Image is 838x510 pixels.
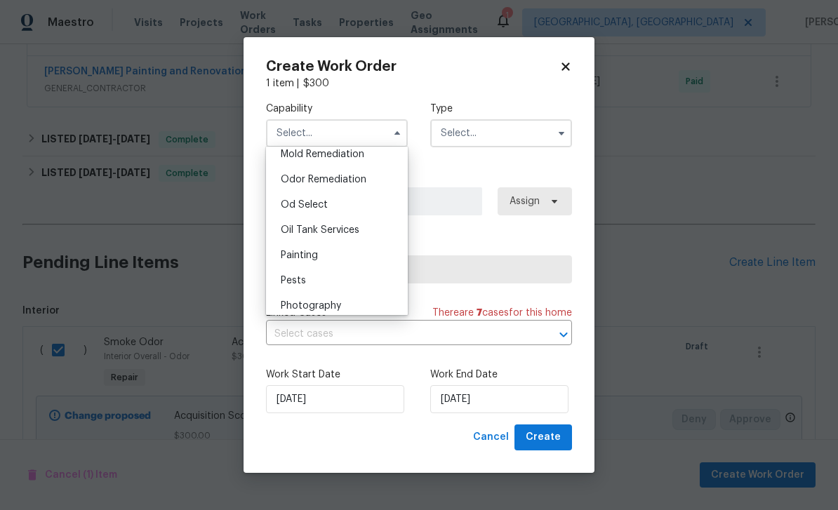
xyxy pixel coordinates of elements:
[266,323,533,345] input: Select cases
[389,125,406,142] button: Hide options
[553,125,570,142] button: Show options
[467,424,514,450] button: Cancel
[266,60,559,74] h2: Create Work Order
[266,368,408,382] label: Work Start Date
[281,250,318,260] span: Painting
[266,102,408,116] label: Capability
[281,149,364,159] span: Mold Remediation
[281,175,366,184] span: Odor Remediation
[278,262,560,276] span: Select trade partner
[554,325,573,344] button: Open
[266,238,572,252] label: Trade Partner
[281,200,328,210] span: Od Select
[281,301,341,311] span: Photography
[473,429,509,446] span: Cancel
[281,276,306,286] span: Pests
[430,368,572,382] label: Work End Date
[303,79,329,88] span: $ 300
[526,429,561,446] span: Create
[477,308,482,318] span: 7
[266,170,572,184] label: Work Order Manager
[430,385,568,413] input: M/D/YYYY
[281,225,359,235] span: Oil Tank Services
[266,119,408,147] input: Select...
[514,424,572,450] button: Create
[430,102,572,116] label: Type
[266,76,572,90] div: 1 item |
[432,306,572,320] span: There are case s for this home
[510,194,540,208] span: Assign
[266,385,404,413] input: M/D/YYYY
[430,119,572,147] input: Select...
